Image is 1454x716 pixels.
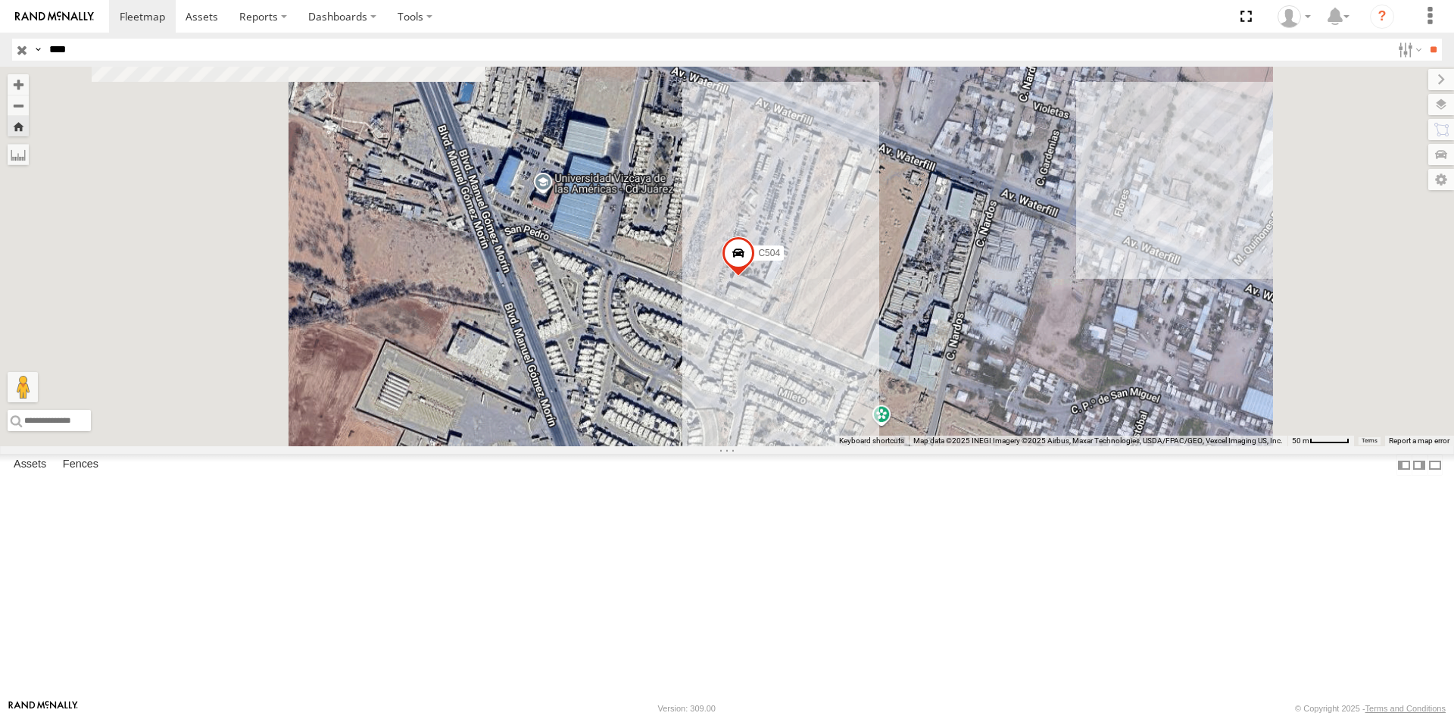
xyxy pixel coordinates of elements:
label: Fences [55,455,106,476]
a: Terms and Conditions [1365,704,1446,713]
span: C504 [758,248,780,258]
span: 50 m [1292,436,1309,445]
label: Dock Summary Table to the Right [1412,454,1427,476]
button: Zoom in [8,74,29,95]
div: Roberto Garcia [1272,5,1316,28]
label: Dock Summary Table to the Left [1396,454,1412,476]
label: Search Filter Options [1392,39,1424,61]
i: ? [1370,5,1394,29]
span: Map data ©2025 INEGI Imagery ©2025 Airbus, Maxar Technologies, USDA/FPAC/GEO, Vexcel Imaging US, ... [913,436,1283,445]
label: Assets [6,455,54,476]
label: Search Query [32,39,44,61]
label: Map Settings [1428,169,1454,190]
img: rand-logo.svg [15,11,94,22]
button: Map Scale: 50 m per 49 pixels [1287,436,1354,446]
button: Zoom Home [8,116,29,136]
button: Zoom out [8,95,29,116]
a: Terms (opens in new tab) [1362,438,1378,444]
a: Visit our Website [8,701,78,716]
div: Version: 309.00 [658,704,716,713]
div: © Copyright 2025 - [1295,704,1446,713]
button: Keyboard shortcuts [839,436,904,446]
label: Hide Summary Table [1427,454,1443,476]
label: Measure [8,144,29,165]
a: Report a map error [1389,436,1449,445]
button: Drag Pegman onto the map to open Street View [8,372,38,402]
